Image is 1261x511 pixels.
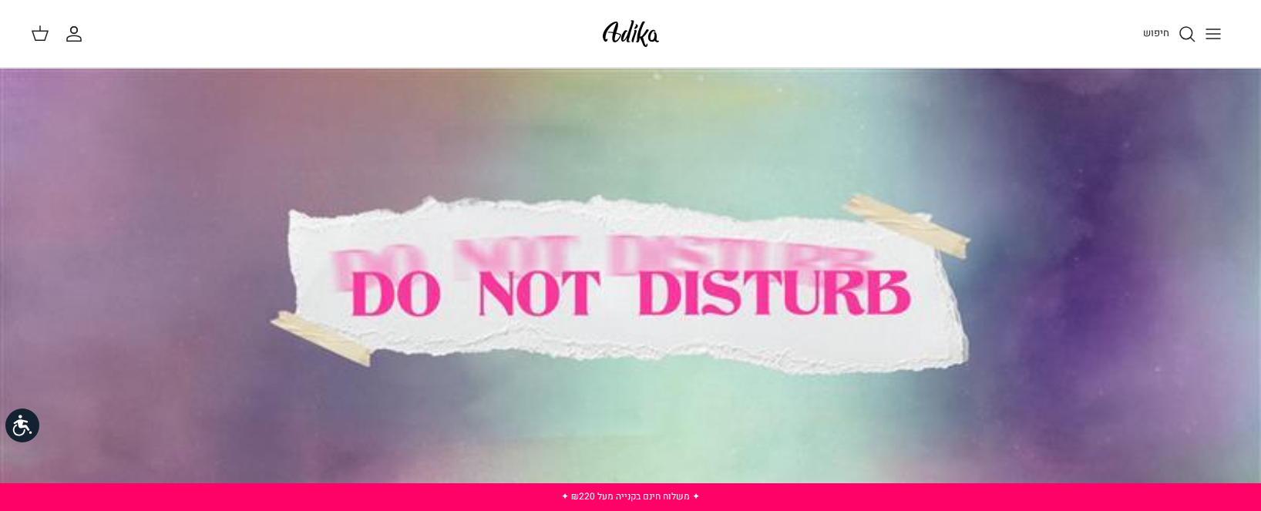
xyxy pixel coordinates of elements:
[598,15,664,52] img: Adika IL
[65,25,89,43] a: החשבון שלי
[1143,25,1196,43] a: חיפוש
[1143,25,1169,40] span: חיפוש
[1196,17,1230,51] button: Toggle menu
[561,489,700,503] a: ✦ משלוח חינם בקנייה מעל ₪220 ✦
